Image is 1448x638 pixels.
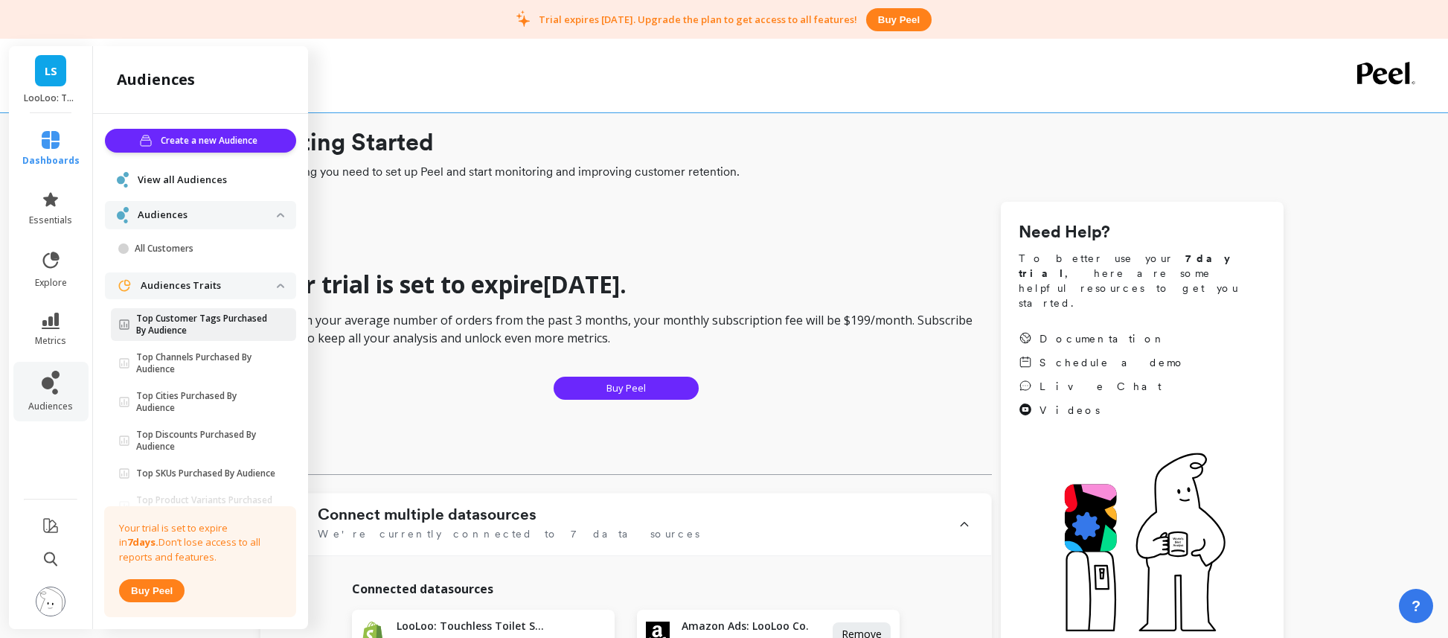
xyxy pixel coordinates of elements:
[117,278,132,293] img: navigation item icon
[161,133,262,148] span: Create a new Audience
[277,213,284,217] img: down caret icon
[539,13,857,26] p: Trial expires [DATE]. Upgrade the plan to get access to all features!
[117,69,195,90] h2: audiences
[318,526,699,541] span: We're currently connected to 7 data sources
[1039,379,1162,394] span: Live Chat
[260,124,1284,160] h1: Getting Started
[277,284,284,288] img: down caret icon
[138,173,284,188] a: View all Audiences
[1399,589,1433,623] button: ?
[138,208,277,223] p: Audiences
[117,172,129,188] img: navigation item icon
[1412,596,1420,616] span: ?
[554,377,699,400] button: Buy Peel
[1039,355,1185,370] span: Schedule a demo
[1019,220,1266,245] h1: Need Help?
[24,92,78,104] p: LooLoo: Touchless Toilet Spray
[135,243,277,255] p: All Customers
[136,390,277,414] p: Top Cities Purchased By Audience
[29,214,72,226] span: essentials
[260,311,992,347] p: Based on your average number of orders from the past 3 months, your monthly subscription fee will...
[35,277,67,289] span: explore
[606,381,646,395] span: Buy Peel
[136,351,277,375] p: Top Channels Purchased By Audience
[28,401,73,412] span: audiences
[1039,403,1100,418] span: Videos
[1039,331,1166,346] span: Documentation
[1019,403,1185,418] a: Videos
[22,155,80,167] span: dashboards
[136,468,275,479] p: Top SKUs Purchased By Audience
[1019,355,1185,370] a: Schedule a demo
[127,535,158,549] strong: 7 days.
[397,619,545,634] h1: LooLoo: Touchless Toilet Spray
[119,521,281,565] p: Your trial is set to expire in Don’t lose access to all reports and features.
[260,269,992,299] h1: Your trial is set to expire [DATE] .
[105,129,296,153] button: Create a new Audience
[1019,252,1243,279] strong: 7 day trial
[1019,251,1266,310] span: To better use your , here are some helpful resources to get you started.
[136,494,277,518] p: Top Product Variants Purchased By Audience
[866,8,932,31] button: Buy peel
[260,163,1284,181] span: Everything you need to set up Peel and start monitoring and improving customer retention.
[119,579,185,602] button: Buy peel
[1019,331,1185,346] a: Documentation
[141,278,277,293] p: Audiences Traits
[318,505,536,523] h1: Connect multiple datasources
[45,63,57,80] span: LS
[136,429,277,453] p: Top Discounts Purchased By Audience
[138,173,227,188] span: View all Audiences
[352,580,493,598] span: Connected datasources
[136,313,277,336] p: Top Customer Tags Purchased By Audience
[682,619,830,634] h1: Amazon Ads: LooLoo Co.
[35,335,66,347] span: metrics
[36,587,65,616] img: profile picture
[117,207,129,223] img: navigation item icon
